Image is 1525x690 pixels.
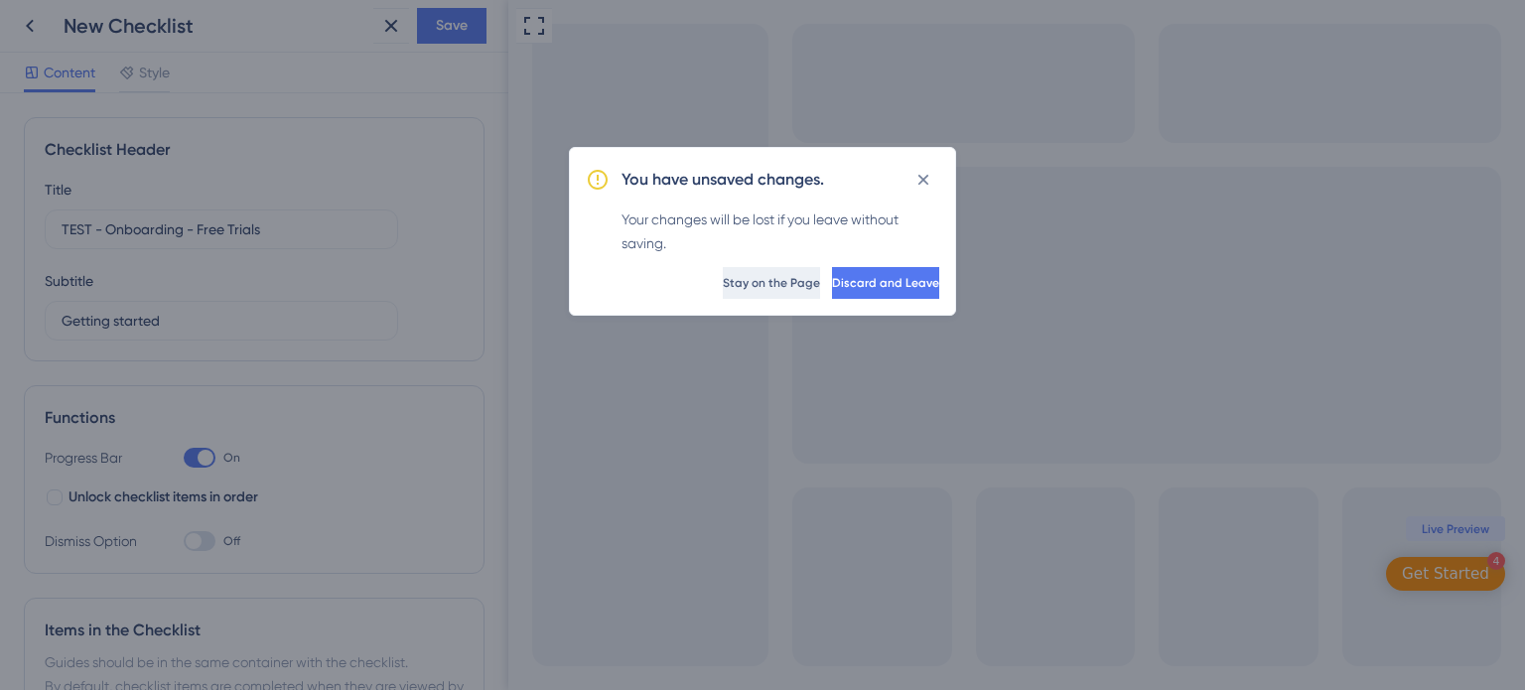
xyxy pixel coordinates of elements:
div: 4 [979,552,997,570]
span: Live Preview [913,521,981,537]
span: Stay on the Page [723,275,820,291]
span: Discard and Leave [832,275,939,291]
div: Your changes will be lost if you leave without saving. [622,207,939,255]
div: Get Started [894,564,981,584]
h2: You have unsaved changes. [622,168,824,192]
div: Open Get Started checklist, remaining modules: 4 [878,557,997,591]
